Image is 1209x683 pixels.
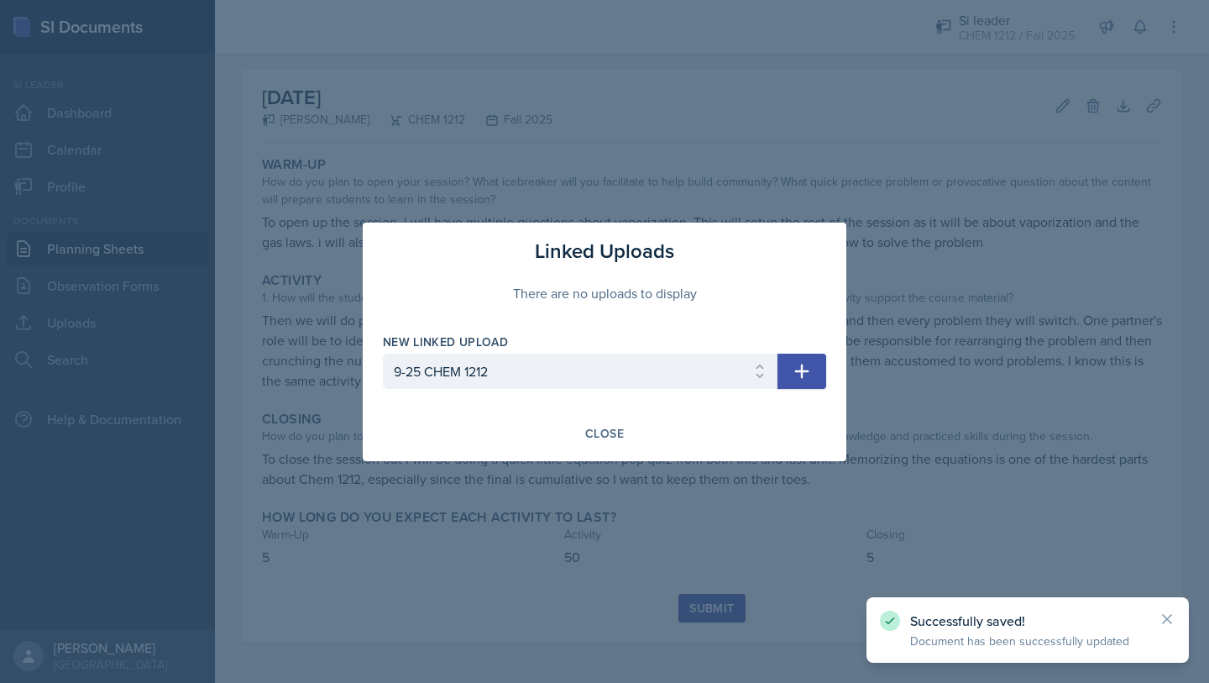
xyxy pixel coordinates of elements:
[383,266,826,320] div: There are no uploads to display
[574,419,635,448] button: Close
[383,334,508,350] label: New Linked Upload
[910,633,1145,649] p: Document has been successfully updated
[585,427,624,440] div: Close
[910,612,1145,629] p: Successfully saved!
[535,236,674,266] h3: Linked Uploads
